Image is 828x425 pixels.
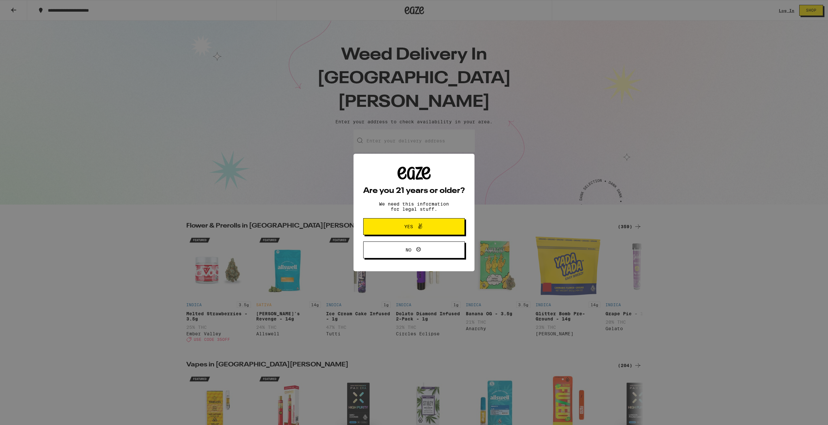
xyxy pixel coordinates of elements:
button: No [363,241,465,258]
span: No [406,248,411,252]
h2: Are you 21 years or older? [363,187,465,195]
span: Hi. Need any help? [4,5,47,10]
p: We need this information for legal stuff. [374,201,454,212]
button: Yes [363,218,465,235]
span: Yes [404,224,413,229]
